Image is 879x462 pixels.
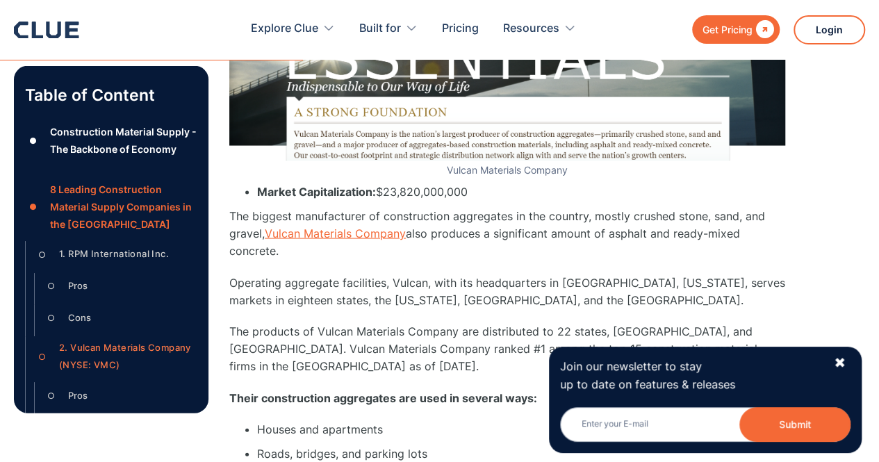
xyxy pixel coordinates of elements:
input: Enter your E-mail [560,407,851,442]
a: ○1. RPM International Inc. [34,244,197,265]
a: Login [794,15,865,44]
a: ○2. Vulcan Materials Company (NYSE: VMC) [34,339,197,374]
li: Roads, bridges, and parking lots [257,445,785,462]
a: Pricing [442,7,479,51]
li: $23,820,000,000 [257,183,785,200]
div: ○ [34,346,51,367]
div: ○ [43,385,60,406]
div: Pros [68,387,88,404]
div: Explore Clue [251,7,335,51]
div: ○ [34,244,51,265]
div: Resources [503,7,559,51]
div: 2. Vulcan Materials Company (NYSE: VMC) [59,339,197,374]
div: ● [25,131,42,151]
a: Get Pricing [692,15,780,44]
p: Table of Content [25,84,197,106]
div: Built for [359,7,401,51]
a: ○Pros [43,385,197,406]
p: The biggest manufacturer of construction aggregates in the country, mostly crushed stone, sand, a... [229,207,785,260]
div: ✖ [834,354,846,372]
strong: Market Capitalization: [257,184,376,198]
div: ● [25,197,42,217]
a: ●8 Leading Construction Material Supply Companies in the [GEOGRAPHIC_DATA] [25,181,197,233]
div: ○ [43,307,60,328]
div: Built for [359,7,418,51]
button: Submit [739,407,851,442]
div: Pros [68,277,88,295]
li: Houses and apartments [257,420,785,438]
a: ○Pros [43,276,197,297]
figcaption: Vulcan Materials Company [229,164,785,176]
div: ○ [43,276,60,297]
p: The products of Vulcan Materials Company are distributed to 22 states, [GEOGRAPHIC_DATA], and [GE... [229,322,785,375]
a: Vulcan Materials Company [265,226,406,240]
p: Operating aggregate facilities, Vulcan, with its headquarters in [GEOGRAPHIC_DATA], [US_STATE], s... [229,274,785,308]
div: 1. RPM International Inc. [59,245,169,263]
strong: Their construction aggregates are used in several ways: [229,390,537,404]
div: Construction Material Supply - The Backbone of Economy [50,123,197,158]
div: 8 Leading Construction Material Supply Companies in the [GEOGRAPHIC_DATA] [50,181,197,233]
a: ○Cons [43,307,197,328]
div: Get Pricing [703,21,753,38]
a: ●Construction Material Supply - The Backbone of Economy [25,123,197,158]
div: Resources [503,7,576,51]
div: Cons [68,309,91,327]
p: Join our newsletter to stay up to date on features & releases [560,358,821,393]
div: Explore Clue [251,7,318,51]
div:  [753,21,774,38]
